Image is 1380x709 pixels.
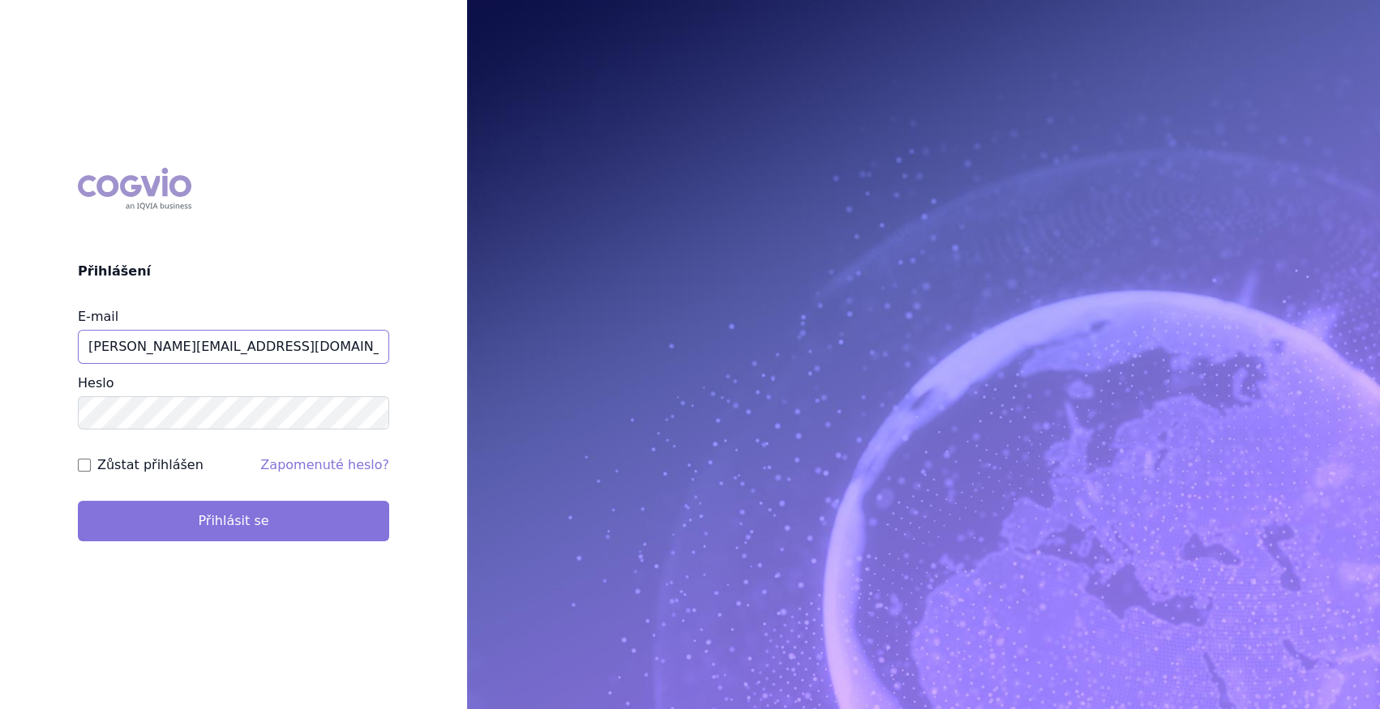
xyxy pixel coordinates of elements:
[260,457,389,472] a: Zapomenuté heslo?
[78,262,389,281] h2: Přihlášení
[78,375,114,391] label: Heslo
[97,455,204,475] label: Zůstat přihlášen
[78,501,389,541] button: Přihlásit se
[78,168,191,210] div: COGVIO
[78,309,118,324] label: E-mail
